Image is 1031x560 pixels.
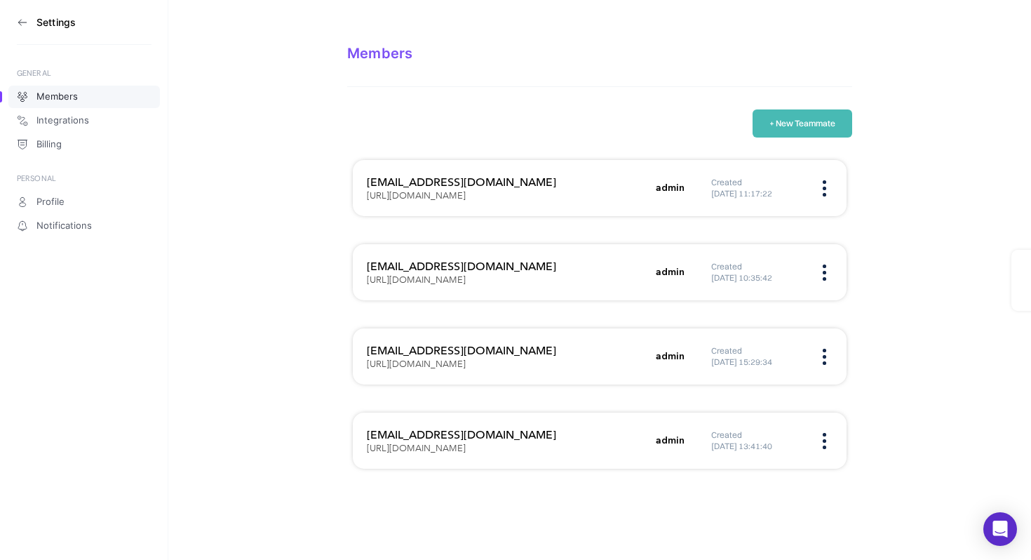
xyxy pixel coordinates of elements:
[367,444,466,455] h5: [URL][DOMAIN_NAME]
[823,265,826,281] img: menu icon
[823,349,826,365] img: menu icon
[983,512,1017,546] div: Open Intercom Messenger
[711,261,802,272] h6: Created
[367,258,647,275] h3: [EMAIL_ADDRESS][DOMAIN_NAME]
[711,356,802,368] h5: [DATE] 15:29:34
[823,433,826,449] img: menu icon
[8,133,160,156] a: Billing
[711,272,802,284] h5: [DATE] 10:35:42
[36,91,78,102] span: Members
[367,174,647,191] h3: [EMAIL_ADDRESS][DOMAIN_NAME]
[8,215,160,237] a: Notifications
[656,181,685,195] h5: admin
[711,429,802,441] h6: Created
[36,115,89,126] span: Integrations
[347,45,852,62] div: Members
[17,173,151,184] div: PERSONAL
[656,349,685,364] h5: admin
[17,67,151,79] div: GENERAL
[36,17,76,28] h3: Settings
[753,109,852,138] button: + New Teammate
[36,196,65,208] span: Profile
[367,342,647,359] h3: [EMAIL_ADDRESS][DOMAIN_NAME]
[8,191,160,213] a: Profile
[36,139,62,150] span: Billing
[656,434,685,448] h5: admin
[711,188,802,199] h5: [DATE] 11:17:22
[711,177,802,188] h6: Created
[656,265,685,279] h5: admin
[367,427,647,444] h3: [EMAIL_ADDRESS][DOMAIN_NAME]
[711,441,802,452] h5: [DATE] 13:41:40
[36,220,92,232] span: Notifications
[711,345,802,356] h6: Created
[367,191,466,202] h5: [URL][DOMAIN_NAME]
[8,86,160,108] a: Members
[823,180,826,196] img: menu icon
[8,109,160,132] a: Integrations
[367,359,466,371] h5: [URL][DOMAIN_NAME]
[367,275,466,286] h5: [URL][DOMAIN_NAME]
